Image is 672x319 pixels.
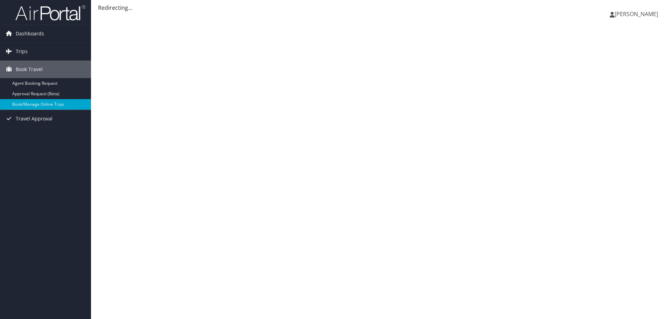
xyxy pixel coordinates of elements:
[16,110,52,127] span: Travel Approval
[98,4,665,12] div: Redirecting...
[16,43,28,60] span: Trips
[16,25,44,42] span: Dashboards
[610,4,665,25] a: [PERSON_NAME]
[615,10,658,18] span: [PERSON_NAME]
[15,5,85,21] img: airportal-logo.png
[16,61,43,78] span: Book Travel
